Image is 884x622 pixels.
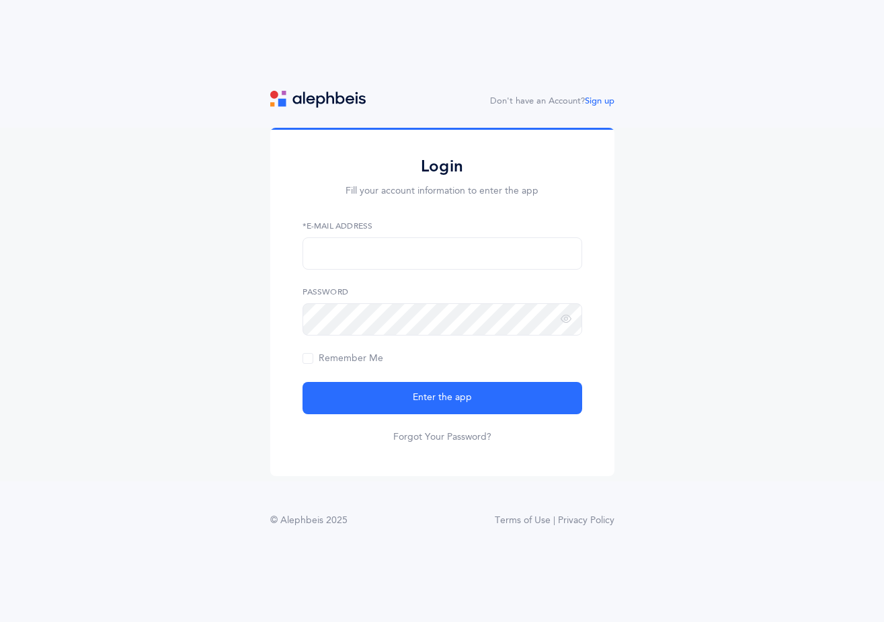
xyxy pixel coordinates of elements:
span: Enter the app [413,391,472,405]
button: Enter the app [303,382,582,414]
div: Don't have an Account? [490,95,614,108]
label: *E-Mail Address [303,220,582,232]
a: Terms of Use | Privacy Policy [495,514,614,528]
img: logo.svg [270,91,366,108]
p: Fill your account information to enter the app [303,184,582,198]
div: © Alephbeis 2025 [270,514,348,528]
a: Forgot Your Password? [393,430,491,444]
label: Password [303,286,582,298]
span: Remember Me [303,353,383,364]
a: Sign up [585,96,614,106]
h2: Login [303,156,582,177]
